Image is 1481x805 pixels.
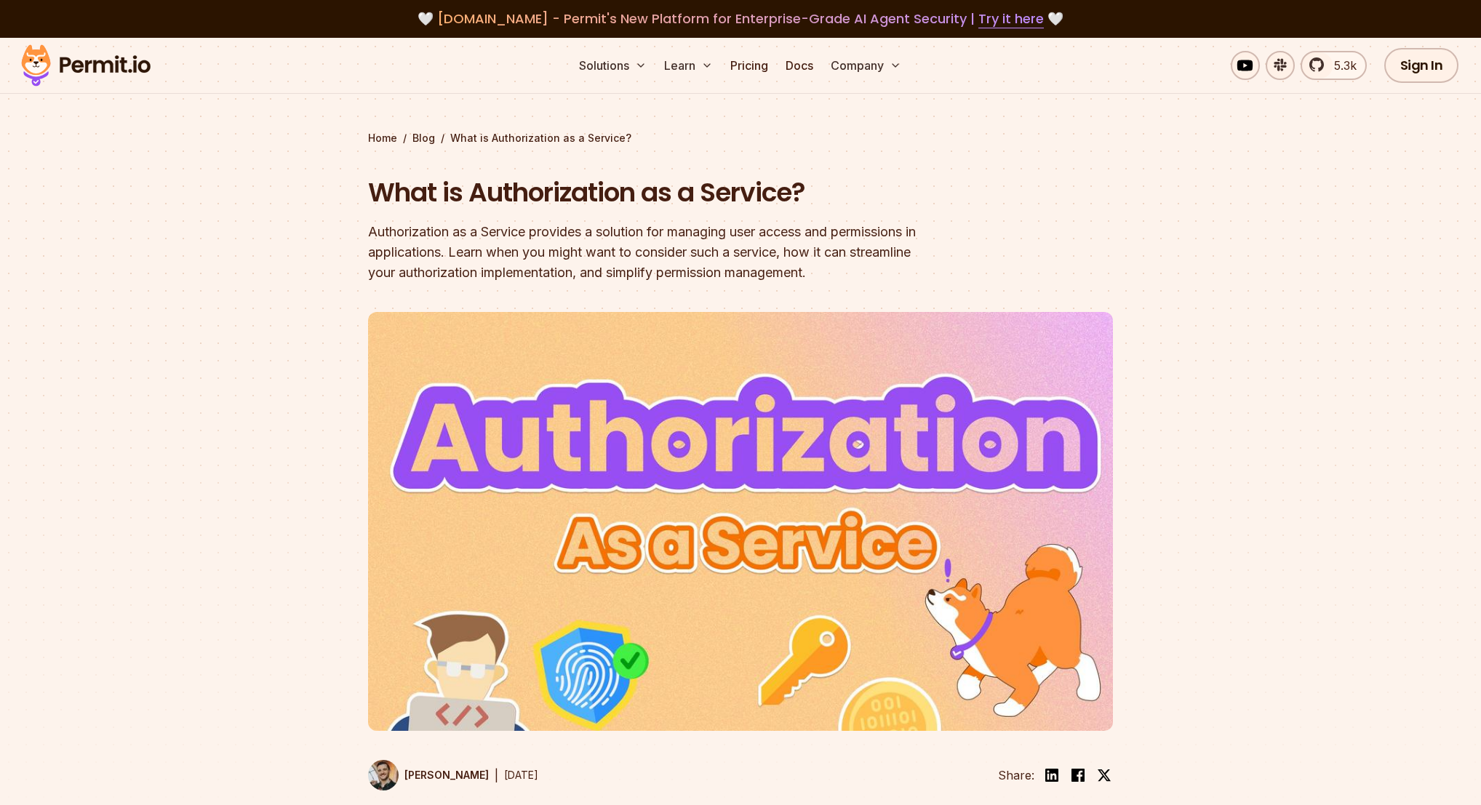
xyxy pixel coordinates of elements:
img: What is Authorization as a Service? [368,312,1113,731]
a: 5.3k [1301,51,1367,80]
a: Sign In [1384,48,1459,83]
h1: What is Authorization as a Service? [368,175,927,211]
span: [DOMAIN_NAME] - Permit's New Platform for Enterprise-Grade AI Agent Security | [437,9,1044,28]
img: facebook [1069,766,1087,784]
time: [DATE] [504,769,538,781]
button: Learn [658,51,719,80]
a: Pricing [724,51,774,80]
img: Permit logo [15,41,157,90]
img: linkedin [1043,766,1061,784]
a: Try it here [978,9,1044,28]
div: 🤍 🤍 [35,9,1446,29]
img: Daniel Bass [368,760,399,790]
button: Company [825,51,907,80]
button: Solutions [573,51,652,80]
img: twitter [1097,768,1111,782]
a: [PERSON_NAME] [368,760,489,790]
p: [PERSON_NAME] [404,768,489,782]
a: Home [368,131,397,145]
li: Share: [998,766,1034,784]
div: / / [368,131,1113,145]
a: Blog [412,131,435,145]
div: | [495,766,498,784]
div: Authorization as a Service provides a solution for managing user access and permissions in applic... [368,222,927,283]
a: Docs [780,51,819,80]
span: 5.3k [1325,57,1357,74]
